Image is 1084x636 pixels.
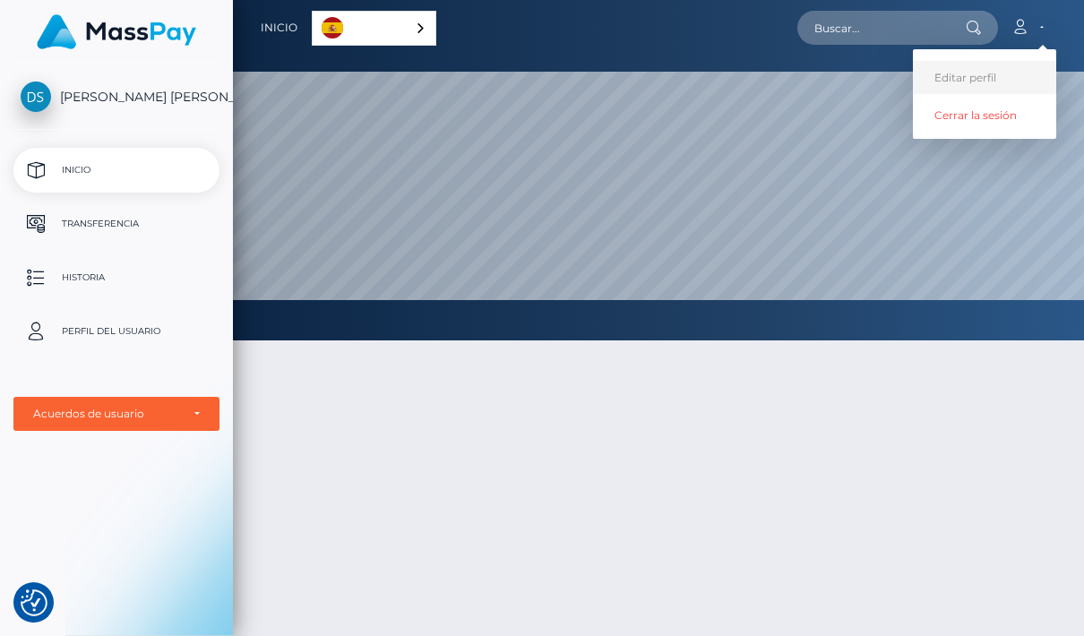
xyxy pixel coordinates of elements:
a: Cerrar la sesión [913,99,1056,132]
input: Buscar... [797,11,966,45]
span: [PERSON_NAME] [PERSON_NAME] [13,89,219,105]
img: MassPay [37,14,196,49]
a: Transferencia [13,202,219,246]
p: Inicio [21,157,212,184]
p: Historia [21,264,212,291]
a: Inicio [13,148,219,193]
p: Transferencia [21,211,212,237]
a: Inicio [261,9,297,47]
div: Language [312,11,436,46]
div: Acuerdos de usuario [33,407,180,421]
a: Editar perfil [913,61,1056,94]
img: Revisit consent button [21,589,47,616]
a: Español [313,12,435,45]
p: Perfil del usuario [21,318,212,345]
button: Acuerdos de usuario [13,397,219,431]
a: Perfil del usuario [13,309,219,354]
button: Consent Preferences [21,589,47,616]
aside: Language selected: Español [312,11,436,46]
a: Historia [13,255,219,300]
